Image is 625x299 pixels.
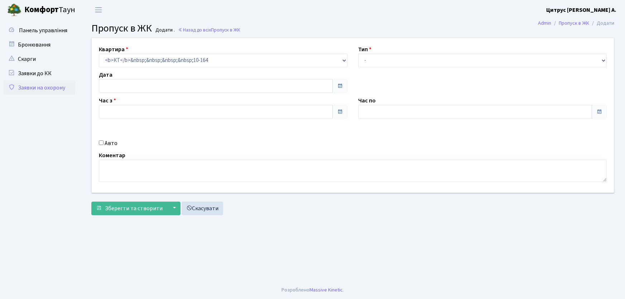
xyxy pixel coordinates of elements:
a: Admin [538,19,551,27]
a: Massive Kinetic [309,286,343,294]
span: Зберегти та створити [105,204,163,212]
a: Скарги [4,52,75,66]
a: Заявки на охорону [4,81,75,95]
label: Авто [105,139,117,148]
small: Додати . [154,27,175,33]
span: Таун [24,4,75,16]
a: Заявки до КК [4,66,75,81]
a: Скасувати [182,202,223,215]
label: Квартира [99,45,128,54]
label: Коментар [99,151,125,160]
label: Час з [99,96,116,105]
a: Бронювання [4,38,75,52]
nav: breadcrumb [527,16,625,31]
label: Дата [99,71,112,79]
button: Переключити навігацію [90,4,107,16]
button: Зберегти та створити [91,202,167,215]
b: Комфорт [24,4,59,15]
label: Тип [358,45,371,54]
span: Пропуск в ЖК [211,26,240,33]
a: Панель управління [4,23,75,38]
span: Панель управління [19,26,67,34]
li: Додати [589,19,614,27]
a: Назад до всіхПропуск в ЖК [178,26,240,33]
div: Розроблено . [282,286,344,294]
a: Пропуск в ЖК [559,19,589,27]
span: Пропуск в ЖК [91,21,152,35]
label: Час по [358,96,376,105]
img: logo.png [7,3,21,17]
a: Цитрус [PERSON_NAME] А. [546,6,616,14]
